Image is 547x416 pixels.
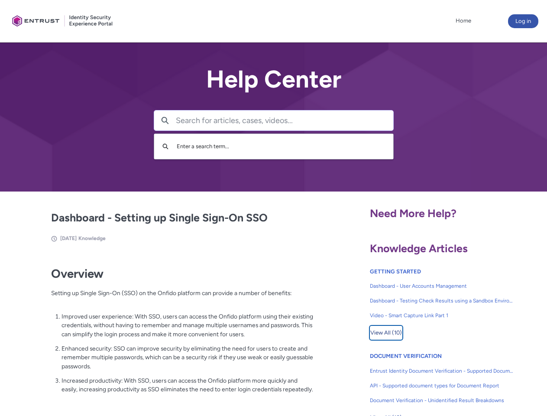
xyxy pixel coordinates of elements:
a: Dashboard - Testing Check Results using a Sandbox Environment [370,293,514,308]
button: Search [159,138,172,155]
h2: Help Center [154,66,394,93]
li: Knowledge [78,234,106,242]
p: Increased productivity: With SSO, users can access the Onfido platform more quickly and easily, i... [61,376,314,394]
p: Enhanced security: SSO can improve security by eliminating the need for users to create and remem... [61,344,314,371]
p: Improved user experience: With SSO, users can access the Onfido platform using their existing cre... [61,312,314,339]
span: Knowledge Articles [370,242,468,255]
h2: Dashboard - Setting up Single Sign-On SSO [51,210,314,226]
span: API - Supported document types for Document Report [370,382,514,390]
a: Dashboard - User Accounts Management [370,279,514,293]
button: Search [154,110,176,130]
span: Need More Help? [370,207,456,220]
span: Entrust Identity Document Verification - Supported Document type and size [370,367,514,375]
span: View All (10) [370,326,402,339]
input: Search for articles, cases, videos... [176,110,393,130]
a: GETTING STARTED [370,268,421,275]
span: Video - Smart Capture Link Part 1 [370,312,514,319]
button: View All (10) [370,326,402,340]
p: Setting up Single Sign-On (SSO) on the Onfido platform can provide a number of benefits: [51,289,314,306]
span: Dashboard - User Accounts Management [370,282,514,290]
a: API - Supported document types for Document Report [370,378,514,393]
a: Document Verification - Unidentified Result Breakdowns [370,393,514,408]
a: Home [453,14,473,27]
span: [DATE] [60,235,77,241]
span: Enter a search term... [177,143,229,149]
span: Dashboard - Testing Check Results using a Sandbox Environment [370,297,514,305]
a: Video - Smart Capture Link Part 1 [370,308,514,323]
span: Document Verification - Unidentified Result Breakdowns [370,396,514,404]
a: DOCUMENT VERIFICATION [370,353,442,359]
a: Entrust Identity Document Verification - Supported Document type and size [370,364,514,378]
button: Log in [508,14,538,28]
strong: Overview [51,266,104,281]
